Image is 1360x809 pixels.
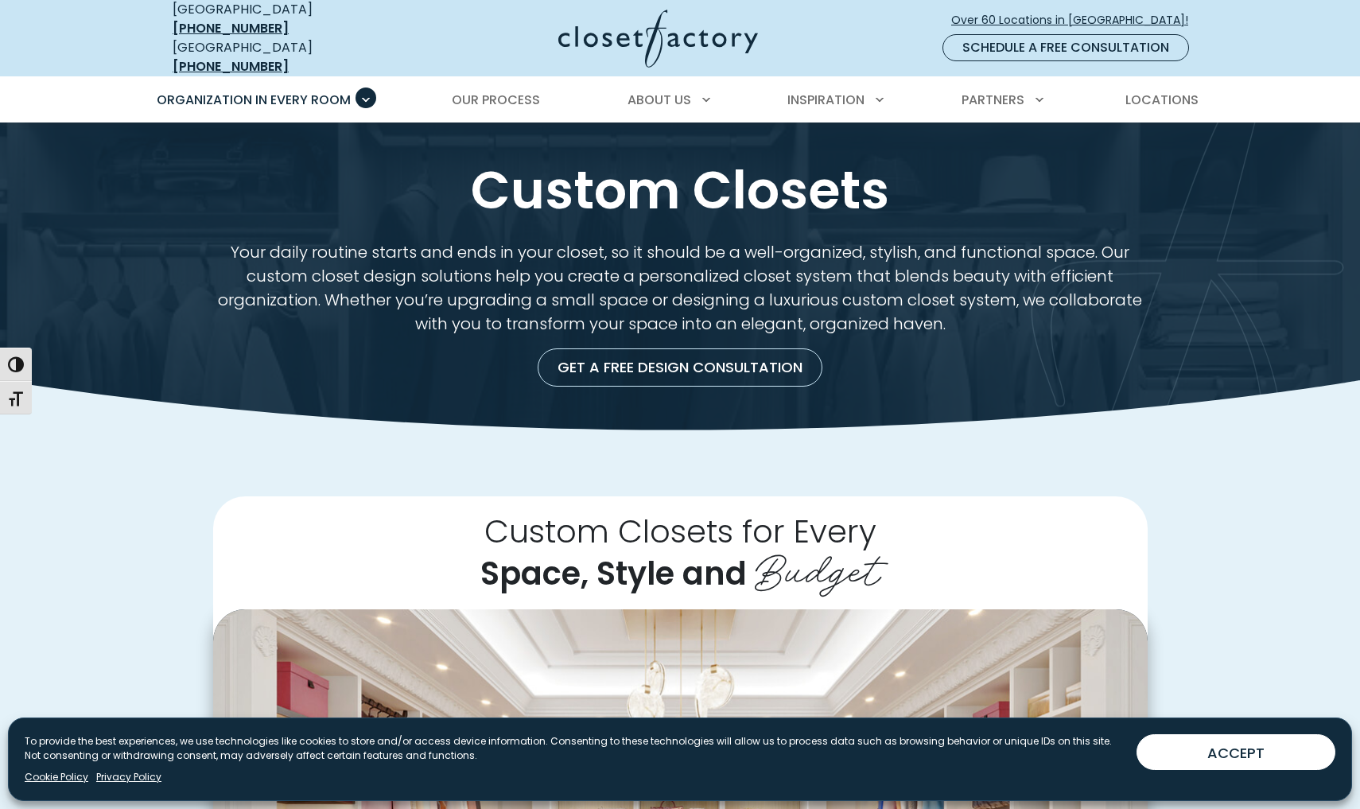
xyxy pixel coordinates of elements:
a: [PHONE_NUMBER] [173,19,289,37]
span: About Us [628,91,691,109]
span: Space, Style and [480,551,747,596]
span: Partners [962,91,1024,109]
span: Our Process [452,91,540,109]
p: Your daily routine starts and ends in your closet, so it should be a well-organized, stylish, and... [213,240,1148,336]
span: Inspiration [787,91,865,109]
span: Over 60 Locations in [GEOGRAPHIC_DATA]! [951,12,1201,29]
h1: Custom Closets [169,161,1191,221]
a: Privacy Policy [96,770,161,784]
a: Schedule a Free Consultation [942,34,1189,61]
img: Closet Factory Logo [558,10,758,68]
a: Cookie Policy [25,770,88,784]
button: ACCEPT [1137,734,1335,770]
span: Organization in Every Room [157,91,351,109]
span: Locations [1125,91,1199,109]
a: Over 60 Locations in [GEOGRAPHIC_DATA]! [950,6,1202,34]
a: Get a Free Design Consultation [538,348,822,387]
nav: Primary Menu [146,78,1214,123]
span: Budget [755,535,880,598]
p: To provide the best experiences, we use technologies like cookies to store and/or access device i... [25,734,1124,763]
div: [GEOGRAPHIC_DATA] [173,38,403,76]
a: [PHONE_NUMBER] [173,57,289,76]
span: Custom Closets for Every [484,509,876,554]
